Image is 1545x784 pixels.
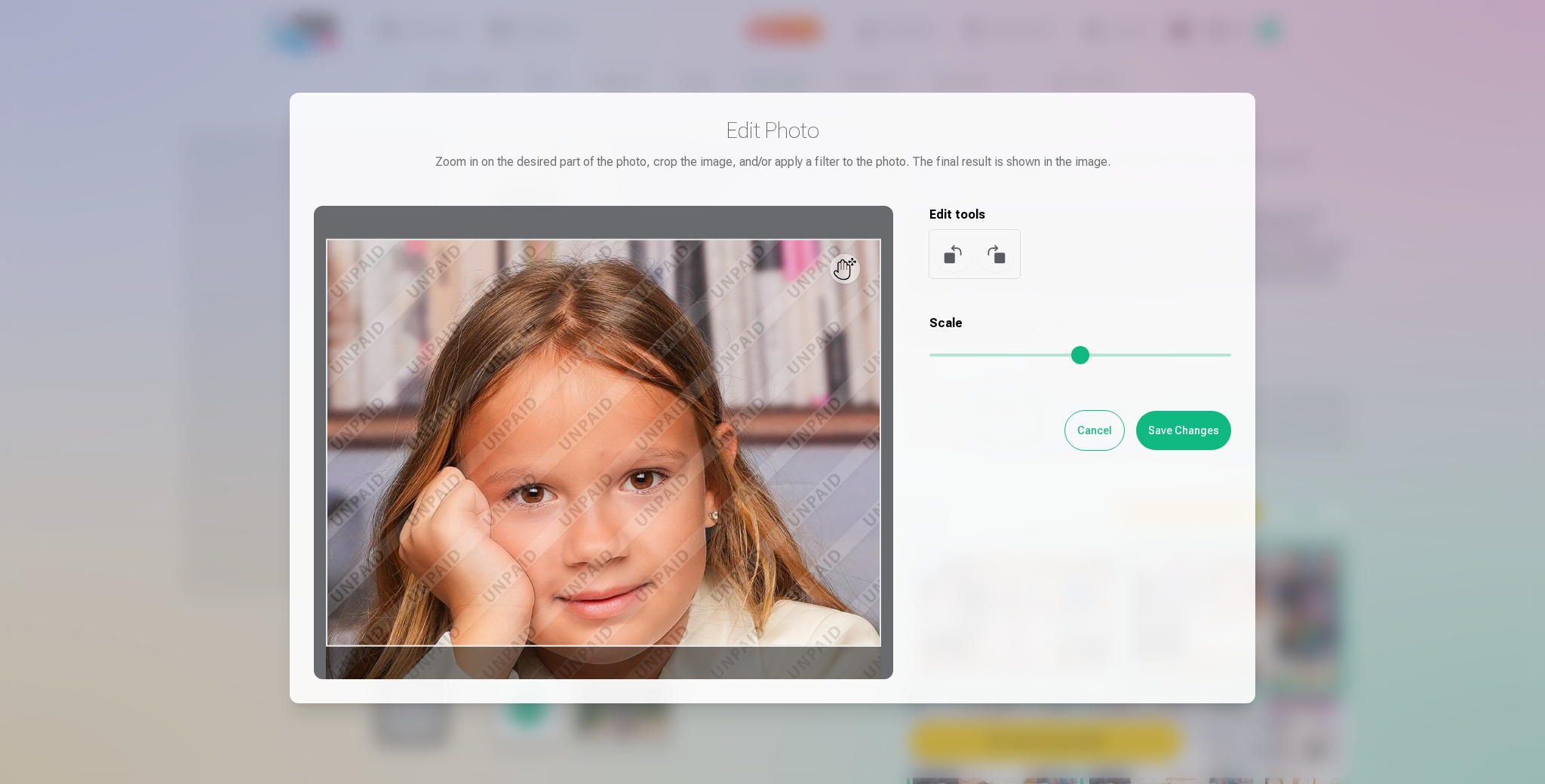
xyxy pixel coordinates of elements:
[929,314,1231,332] h5: Scale
[314,153,1231,171] div: Zoom in on the desired part of the photo, crop the image, and/or apply a filter to the photo. The...
[1065,411,1124,450] button: Cancel
[1136,411,1231,450] button: Save Changes
[929,206,1231,224] h5: Edit tools
[314,117,1231,144] h3: Edit Photo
